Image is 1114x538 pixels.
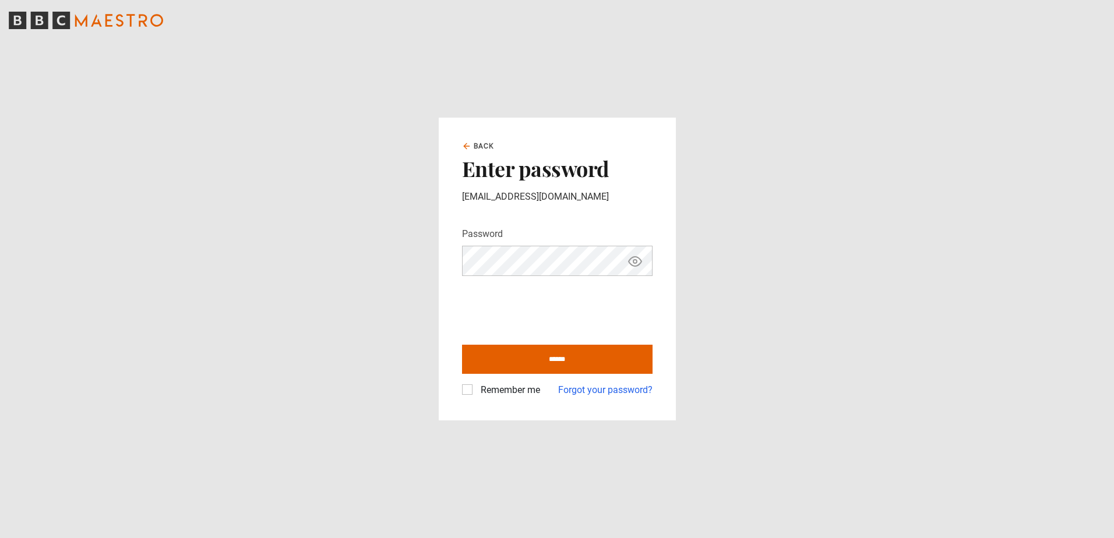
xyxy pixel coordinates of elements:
[9,12,163,29] svg: BBC Maestro
[558,383,653,397] a: Forgot your password?
[462,227,503,241] label: Password
[625,251,645,271] button: Show password
[462,190,653,204] p: [EMAIL_ADDRESS][DOMAIN_NAME]
[476,383,540,397] label: Remember me
[462,156,653,180] h2: Enter password
[462,285,639,331] iframe: reCAPTCHA
[462,141,495,151] a: Back
[474,141,495,151] span: Back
